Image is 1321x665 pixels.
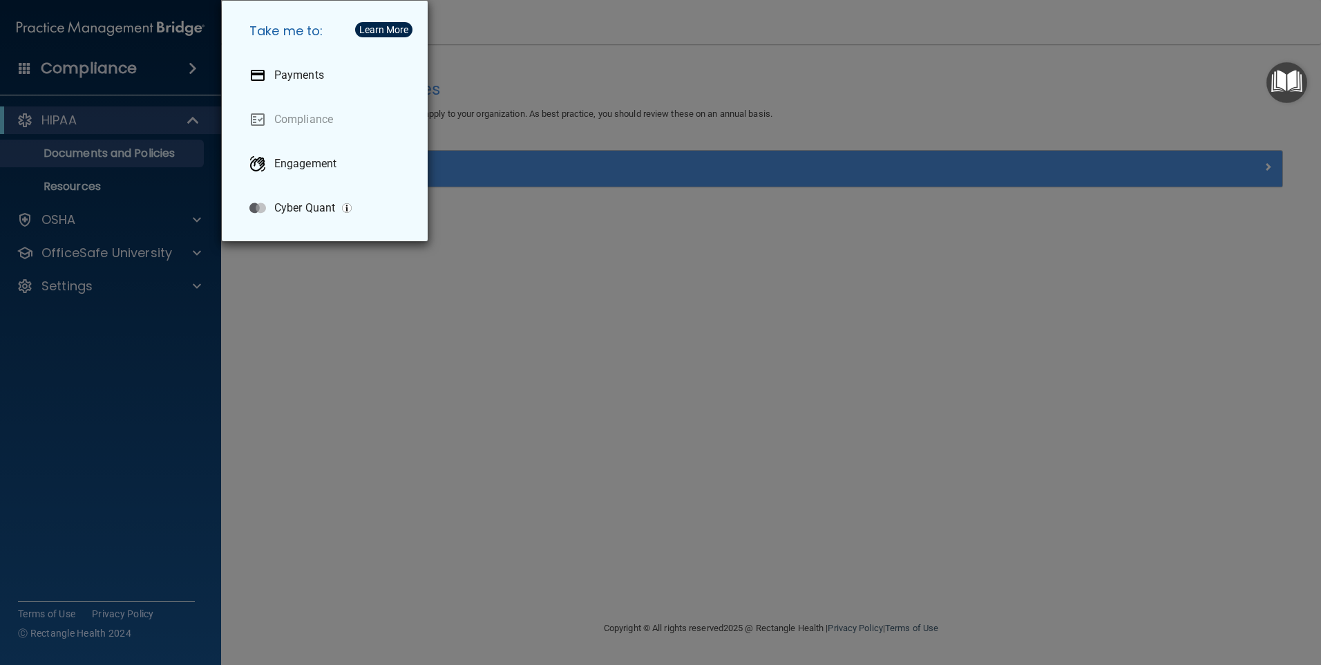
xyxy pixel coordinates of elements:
[238,144,417,183] a: Engagement
[238,12,417,50] h5: Take me to:
[274,157,336,171] p: Engagement
[238,100,417,139] a: Compliance
[274,201,335,215] p: Cyber Quant
[274,68,324,82] p: Payments
[238,189,417,227] a: Cyber Quant
[359,25,408,35] div: Learn More
[1266,62,1307,103] button: Open Resource Center
[355,22,412,37] button: Learn More
[238,56,417,95] a: Payments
